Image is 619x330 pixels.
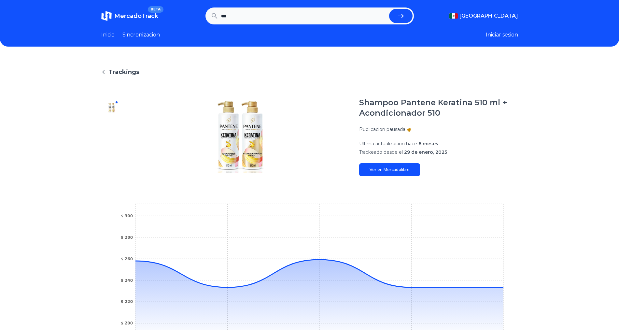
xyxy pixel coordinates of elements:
p: Publicacion pausada [359,126,405,133]
button: [GEOGRAPHIC_DATA] [449,12,518,20]
span: 29 de enero, 2025 [404,149,447,155]
a: Ver en Mercadolibre [359,163,420,176]
tspan: $ 300 [120,214,133,218]
a: Trackings [101,67,518,77]
span: MercadoTrack [114,12,158,20]
span: Trackeado desde el [359,149,403,155]
h1: Shampoo Pantene Keratina 510 ml + Acondicionador 510 [359,97,518,118]
span: [GEOGRAPHIC_DATA] [459,12,518,20]
a: Sincronizacion [122,31,160,39]
tspan: $ 200 [120,321,133,325]
span: BETA [148,6,163,13]
img: MercadoTrack [101,11,112,21]
span: Trackings [108,67,139,77]
img: Shampoo Pantene Keratina 510 ml + Acondicionador 510 [106,103,117,113]
tspan: $ 280 [120,235,133,240]
tspan: $ 240 [120,278,133,283]
span: 6 meses [418,141,438,147]
tspan: $ 220 [120,299,133,304]
a: MercadoTrackBETA [101,11,158,21]
span: Ultima actualizacion hace [359,141,417,147]
tspan: $ 260 [120,257,133,261]
button: Iniciar sesion [486,31,518,39]
a: Inicio [101,31,115,39]
img: Mexico [449,13,458,19]
img: Shampoo Pantene Keratina 510 ml + Acondicionador 510 [135,97,346,176]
